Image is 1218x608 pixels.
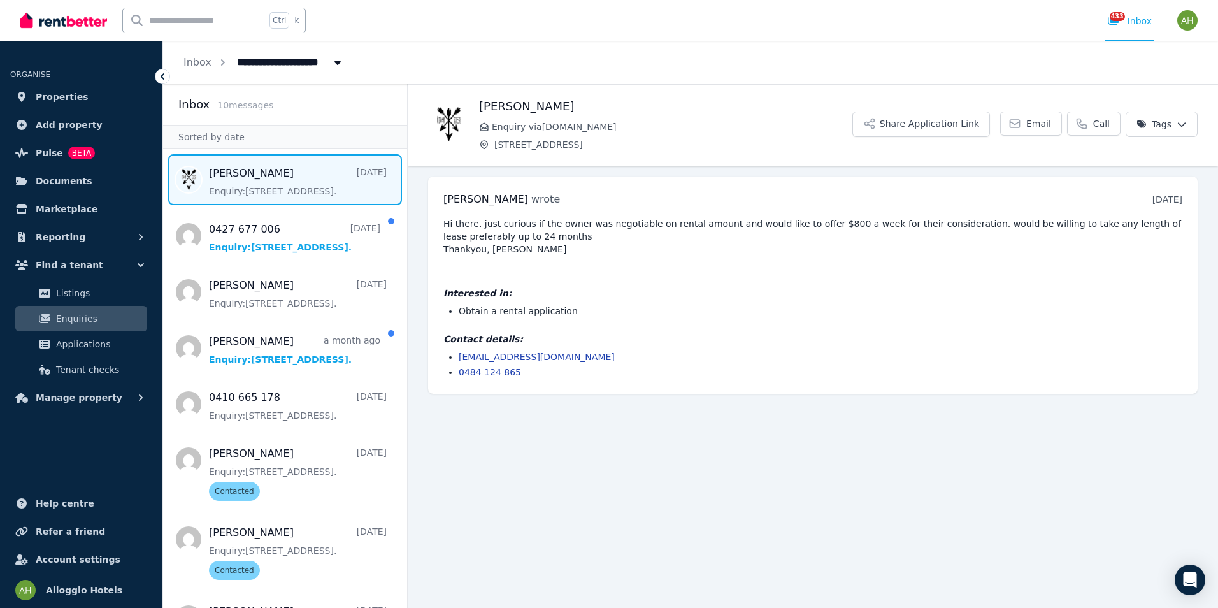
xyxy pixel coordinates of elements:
h2: Inbox [178,96,210,113]
span: [STREET_ADDRESS] [494,138,852,151]
span: Tenant checks [56,362,142,377]
a: Add property [10,112,152,138]
a: Applications [15,331,147,357]
img: Alloggio Hotels [1177,10,1198,31]
a: [PERSON_NAME][DATE]Enquiry:[STREET_ADDRESS].Contacted [209,446,387,501]
a: Enquiries [15,306,147,331]
button: Find a tenant [10,252,152,278]
a: Documents [10,168,152,194]
a: Inbox [183,56,211,68]
a: Listings [15,280,147,306]
img: Adrian Norris [428,104,469,145]
a: 0410 665 178[DATE]Enquiry:[STREET_ADDRESS]. [209,390,387,422]
span: Account settings [36,552,120,567]
a: Refer a friend [10,519,152,544]
a: Account settings [10,547,152,572]
time: [DATE] [1152,194,1182,205]
nav: Breadcrumb [163,41,364,84]
a: [EMAIL_ADDRESS][DOMAIN_NAME] [459,352,615,362]
img: Alloggio Hotels [15,580,36,600]
h1: [PERSON_NAME] [479,98,852,115]
h4: Interested in: [443,287,1182,300]
span: Ctrl [269,12,289,29]
span: [PERSON_NAME] [443,193,528,205]
a: Call [1067,112,1121,136]
span: Refer a friend [36,524,105,539]
span: Reporting [36,229,85,245]
a: Marketplace [10,196,152,222]
span: Manage property [36,390,122,405]
span: Documents [36,173,92,189]
span: ORGANISE [10,70,50,79]
span: Enquiries [56,311,142,326]
h4: Contact details: [443,333,1182,345]
span: Help centre [36,496,94,511]
span: Marketplace [36,201,97,217]
a: Properties [10,84,152,110]
span: Properties [36,89,89,105]
pre: Hi there. just curious if the owner was negotiable on rental amount and would like to offer $800 ... [443,217,1182,256]
a: Help centre [10,491,152,516]
span: Tags [1136,118,1171,131]
button: Tags [1126,112,1198,137]
span: Find a tenant [36,257,103,273]
a: [PERSON_NAME][DATE]Enquiry:[STREET_ADDRESS]. [209,278,387,310]
a: 0427 677 006[DATE]Enquiry:[STREET_ADDRESS]. [209,222,380,254]
span: Email [1026,117,1051,130]
span: Add property [36,117,103,133]
span: Applications [56,337,142,352]
span: Listings [56,286,142,301]
a: [PERSON_NAME][DATE]Enquiry:[STREET_ADDRESS].Contacted [209,525,387,580]
span: Alloggio Hotels [46,583,122,598]
span: wrote [531,193,560,205]
div: Open Intercom Messenger [1175,565,1205,595]
button: Reporting [10,224,152,250]
span: BETA [68,147,95,159]
img: RentBetter [20,11,107,30]
a: Email [1000,112,1062,136]
button: Share Application Link [852,112,990,137]
li: Obtain a rental application [459,305,1182,317]
a: [PERSON_NAME]a month agoEnquiry:[STREET_ADDRESS]. [209,334,380,366]
button: Manage property [10,385,152,410]
span: Enquiry via [DOMAIN_NAME] [492,120,852,133]
a: Tenant checks [15,357,147,382]
span: 433 [1110,12,1125,21]
div: Inbox [1107,15,1152,27]
a: 0484 124 865 [459,367,521,377]
div: Sorted by date [163,125,407,149]
span: 10 message s [217,100,273,110]
a: [PERSON_NAME][DATE]Enquiry:[STREET_ADDRESS]. [209,166,387,198]
span: Pulse [36,145,63,161]
span: k [294,15,299,25]
span: Call [1093,117,1110,130]
a: PulseBETA [10,140,152,166]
